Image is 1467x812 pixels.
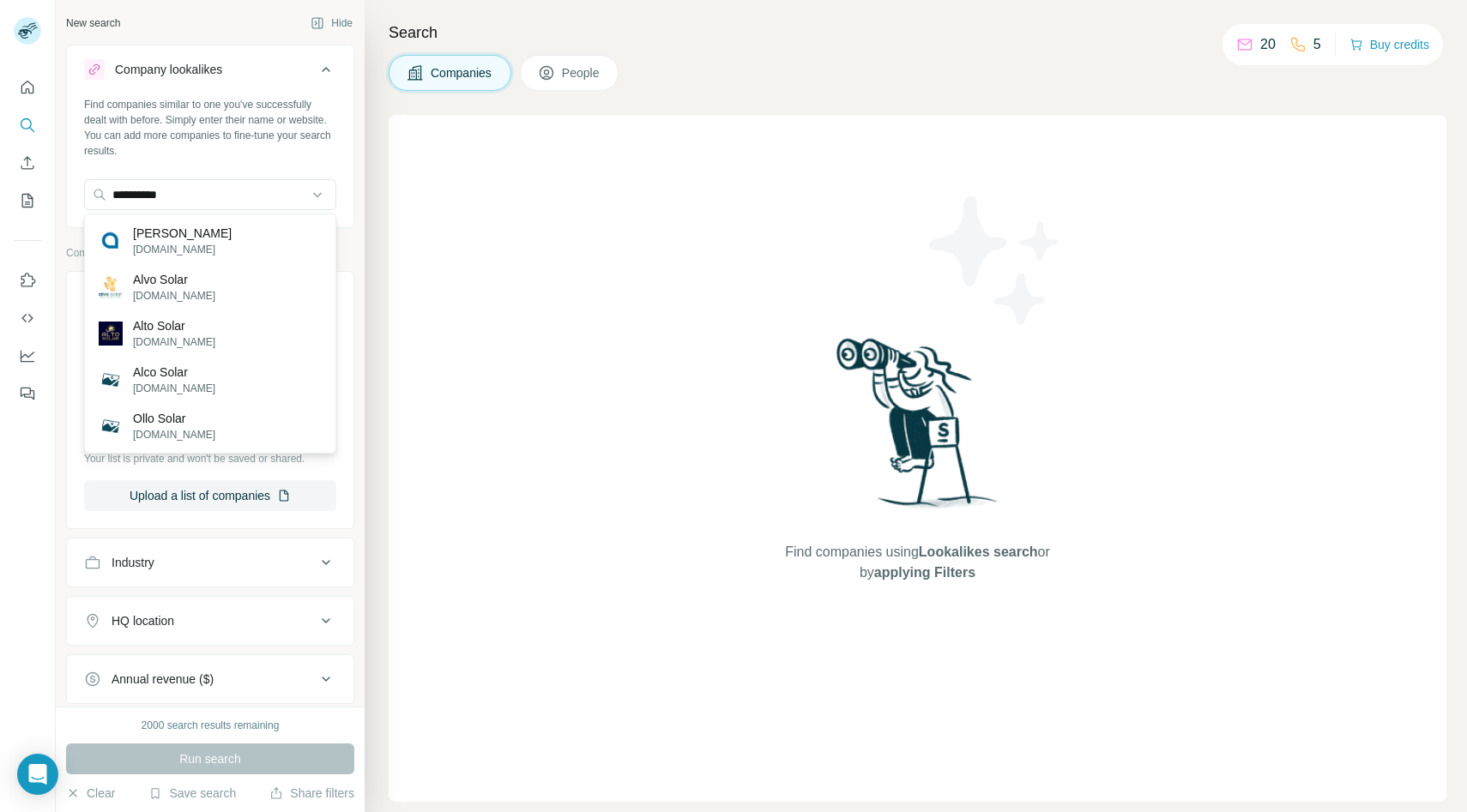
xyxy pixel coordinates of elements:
[780,542,1054,583] span: Find companies using or by
[431,64,493,81] span: Companies
[133,427,215,442] p: [DOMAIN_NAME]
[99,414,123,438] img: Ollo Solar
[14,147,41,178] button: Enrich CSV
[66,245,354,261] p: Company information
[99,322,123,346] img: Alto Solar
[14,265,41,296] button: Use Surfe on LinkedIn
[142,718,280,733] div: 2000 search results remaining
[829,334,1007,525] img: Surfe Illustration - Woman searching with binoculars
[112,554,154,571] div: Industry
[67,49,353,97] button: Company lookalikes
[874,565,975,580] span: applying Filters
[133,334,215,350] p: [DOMAIN_NAME]
[133,317,215,334] p: Alto Solar
[133,225,232,242] p: [PERSON_NAME]
[133,381,215,396] p: [DOMAIN_NAME]
[1313,34,1321,55] p: 5
[84,480,336,511] button: Upload a list of companies
[14,340,41,371] button: Dashboard
[14,72,41,103] button: Quick start
[133,288,215,304] p: [DOMAIN_NAME]
[99,229,123,253] img: Aldo Solar
[66,785,115,802] button: Clear
[14,110,41,141] button: Search
[99,368,123,392] img: Alco Solar
[67,600,353,641] button: HQ location
[67,275,353,323] button: Company
[14,303,41,334] button: Use Surfe API
[67,542,353,583] button: Industry
[14,378,41,409] button: Feedback
[919,544,1038,559] span: Lookalikes search
[112,671,214,688] div: Annual revenue ($)
[1260,34,1276,55] p: 20
[133,410,215,427] p: Ollo Solar
[133,242,232,257] p: [DOMAIN_NAME]
[67,659,353,700] button: Annual revenue ($)
[133,271,215,288] p: Alvo Solar
[148,785,236,802] button: Save search
[14,185,41,216] button: My lists
[1349,33,1429,57] button: Buy credits
[84,451,336,466] p: Your list is private and won't be saved or shared.
[269,785,354,802] button: Share filters
[918,183,1072,338] img: Surfe Illustration - Stars
[115,61,222,78] div: Company lookalikes
[562,64,601,81] span: People
[99,275,123,299] img: Alvo Solar
[133,364,215,381] p: Alco Solar
[17,754,58,795] div: Open Intercom Messenger
[389,21,1446,45] h4: Search
[84,97,336,159] div: Find companies similar to one you've successfully dealt with before. Simply enter their name or w...
[66,15,120,31] div: New search
[112,612,174,629] div: HQ location
[299,10,365,36] button: Hide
